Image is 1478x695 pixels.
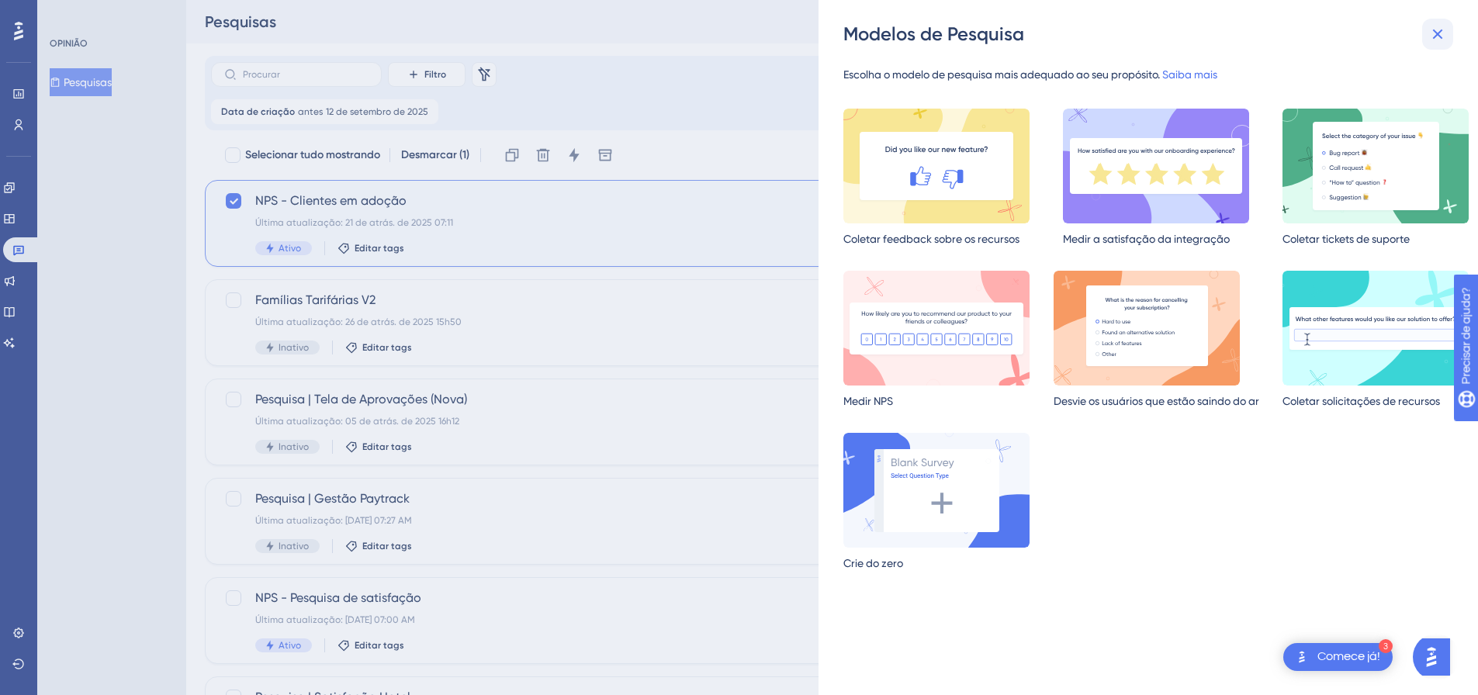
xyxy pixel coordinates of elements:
font: Coletar feedback sobre os recursos [843,233,1019,245]
img: reunir feedback [843,109,1030,223]
font: 3 [1383,642,1388,651]
iframe: Iniciador do Assistente de IA do UserGuiding [1413,634,1459,680]
img: imagem-do-lançador-texto-alternativo [1293,648,1311,666]
img: nps [843,271,1030,386]
font: Escolha o modelo de pesquisa mais adequado ao seu propósito. [843,68,1160,81]
img: múltipla escolha [1282,109,1469,223]
font: Coletar solicitações de recursos [1282,395,1440,407]
img: desviarAgitação [1054,271,1240,386]
font: Coletar tickets de suporte [1282,233,1410,245]
div: Abra a lista de verificação Comece!, módulos restantes: 3 [1283,643,1393,671]
img: solicitaçãoRecurso [1282,271,1469,386]
font: Comece já! [1317,650,1380,662]
font: Medir a satisfação da integração [1063,233,1230,245]
font: Desvie os usuários que estão saindo do ar [1054,395,1259,407]
font: Modelos de Pesquisa [843,22,1024,45]
a: Saiba mais [1162,68,1217,81]
font: Crie do zero [843,557,903,569]
font: Medir NPS [843,395,893,407]
img: criarScratch [843,433,1030,548]
font: Precisar de ajuda? [36,7,133,19]
img: satisfação [1063,109,1249,223]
